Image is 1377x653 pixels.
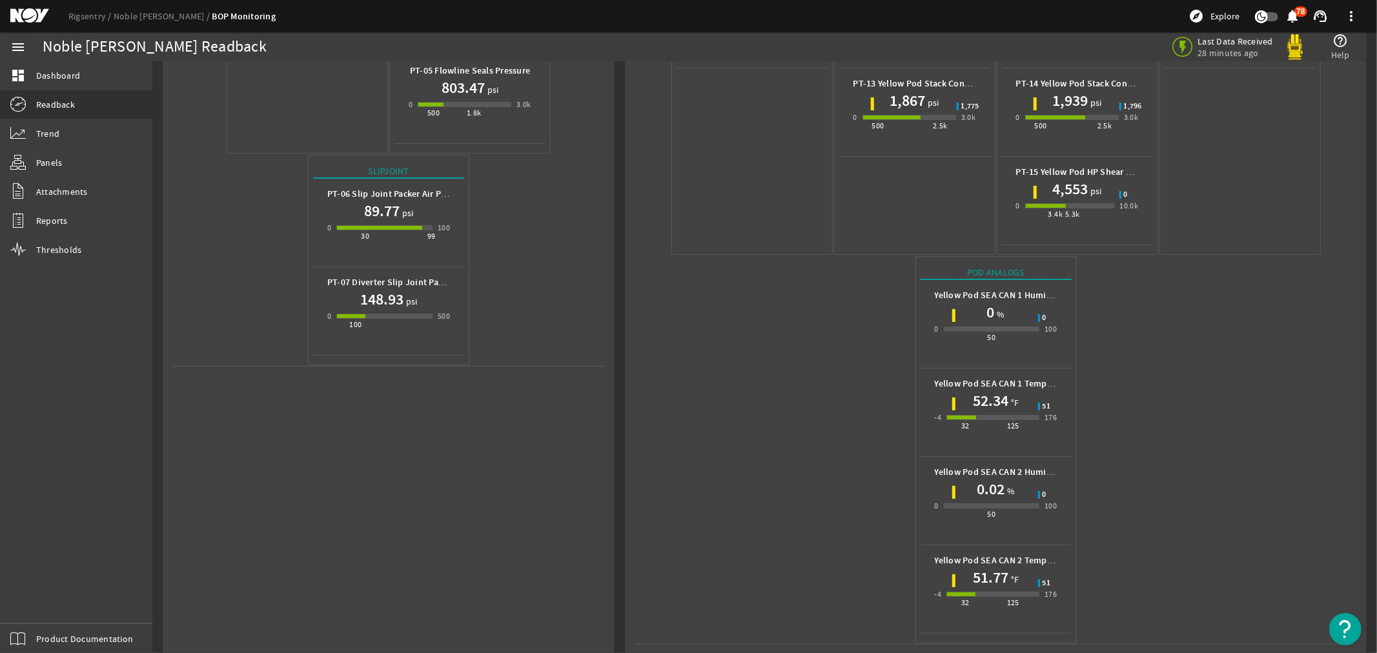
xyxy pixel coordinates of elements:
[988,331,996,344] div: 50
[1008,396,1019,409] span: °F
[935,554,1077,567] b: Yellow Pod SEA CAN 2 Temperature
[327,221,331,234] div: 0
[1286,10,1300,23] button: 78
[1329,613,1362,645] button: Open Resource Center
[1043,579,1051,587] span: 51
[1124,111,1139,124] div: 3.0k
[1045,323,1057,336] div: 100
[1048,208,1063,221] div: 3.4k
[1333,33,1349,48] mat-icon: help_outline
[1016,111,1020,124] div: 0
[872,119,884,132] div: 500
[467,106,482,119] div: 1.8k
[1097,119,1112,132] div: 2.5k
[973,390,1008,411] h1: 52.34
[1124,191,1128,199] span: 0
[1045,499,1057,512] div: 100
[977,479,1005,499] h1: 0.02
[935,377,1077,390] b: Yellow Pod SEA CAN 1 Temperature
[925,96,939,109] span: psi
[1005,485,1015,497] span: %
[853,77,1091,90] b: PT-13 Yellow Pod Stack Connector Regulator Pilot Pressure
[1198,47,1274,59] span: 28 minutes ago
[409,98,413,111] div: 0
[36,243,82,256] span: Thresholds
[935,588,942,601] div: -4
[1065,208,1080,221] div: 5.3k
[1007,596,1019,609] div: 125
[1034,119,1046,132] div: 500
[994,308,1005,321] span: %
[961,419,970,432] div: 32
[1198,35,1274,47] span: Last Data Received
[43,41,267,54] div: Noble [PERSON_NAME] Readback
[327,310,331,323] div: 0
[485,83,499,96] span: psi
[114,10,212,22] a: Noble [PERSON_NAME]
[1045,411,1057,424] div: 176
[427,230,436,243] div: 99
[36,127,59,140] span: Trend
[935,323,939,336] div: 0
[36,632,133,645] span: Product Documentation
[1043,491,1046,499] span: 0
[403,295,418,308] span: psi
[36,98,75,111] span: Readback
[1007,419,1019,432] div: 125
[327,276,533,288] b: PT-07 Diverter Slip Joint Packer Hydraulic Pressure
[364,201,400,221] h1: 89.77
[1016,199,1020,212] div: 0
[1052,90,1088,111] h1: 1,939
[921,266,1072,280] div: Pod Analogs
[438,221,450,234] div: 100
[442,77,485,98] h1: 803.47
[360,289,403,310] h1: 148.93
[935,411,942,424] div: -4
[1124,103,1142,110] span: 1,796
[988,508,996,521] div: 50
[1312,8,1328,24] mat-icon: support_agent
[1088,96,1102,109] span: psi
[1183,6,1245,26] button: Explore
[853,111,857,124] div: 0
[1331,48,1350,61] span: Help
[68,10,114,22] a: Rigsentry
[890,90,925,111] h1: 1,867
[438,310,450,323] div: 500
[935,466,1063,478] b: Yellow Pod SEA CAN 2 Humidity
[313,165,464,179] div: Slipjoint
[1210,10,1239,23] span: Explore
[1008,573,1019,586] span: °F
[1188,8,1204,24] mat-icon: explore
[961,111,976,124] div: 3.0k
[1120,199,1139,212] div: 10.0k
[36,69,80,82] span: Dashboard
[961,596,970,609] div: 32
[1045,588,1057,601] div: 176
[427,106,440,119] div: 500
[961,103,979,110] span: 1,775
[36,214,68,227] span: Reports
[400,206,414,219] span: psi
[410,65,530,77] b: PT-05 Flowline Seals Pressure
[212,10,276,23] a: BOP Monitoring
[10,39,26,55] mat-icon: menu
[1043,314,1046,322] span: 0
[10,68,26,83] mat-icon: dashboard
[327,188,471,200] b: PT-06 Slip Joint Packer Air Pressure
[362,230,370,243] div: 30
[935,499,939,512] div: 0
[516,98,531,111] div: 3.0k
[933,119,948,132] div: 2.5k
[1282,34,1308,60] img: Yellowpod.svg
[1016,77,1232,90] b: PT-14 Yellow Pod Stack Connector Regulator Pressure
[973,567,1008,588] h1: 51.77
[1285,8,1301,24] mat-icon: notifications
[36,185,88,198] span: Attachments
[1336,1,1367,32] button: more_vert
[1088,185,1102,197] span: psi
[935,289,1063,301] b: Yellow Pod SEA CAN 1 Humidity
[350,318,362,331] div: 100
[1043,403,1051,410] span: 51
[36,156,63,169] span: Panels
